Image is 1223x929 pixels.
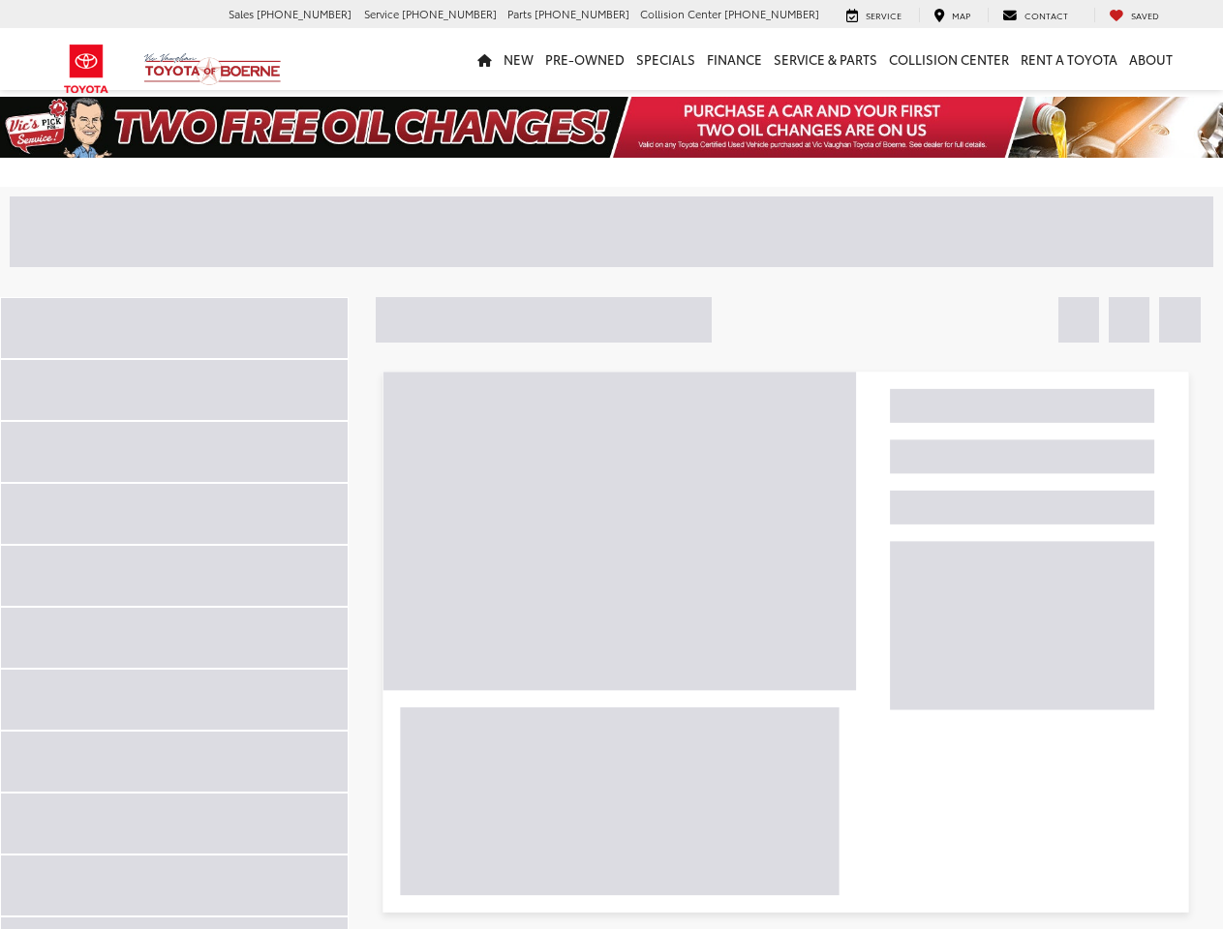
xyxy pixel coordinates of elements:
[1024,9,1068,21] span: Contact
[768,28,883,90] a: Service & Parts: Opens in a new tab
[988,8,1083,23] a: Contact
[883,28,1015,90] a: Collision Center
[1123,28,1178,90] a: About
[507,6,532,21] span: Parts
[952,9,970,21] span: Map
[866,9,902,21] span: Service
[472,28,498,90] a: Home
[539,28,630,90] a: Pre-Owned
[724,6,819,21] span: [PHONE_NUMBER]
[402,6,497,21] span: [PHONE_NUMBER]
[229,6,254,21] span: Sales
[832,8,916,23] a: Service
[630,28,701,90] a: Specials
[1015,28,1123,90] a: Rent a Toyota
[143,52,282,86] img: Vic Vaughan Toyota of Boerne
[364,6,399,21] span: Service
[1094,8,1174,23] a: My Saved Vehicles
[257,6,352,21] span: [PHONE_NUMBER]
[701,28,768,90] a: Finance
[50,38,123,101] img: Toyota
[919,8,985,23] a: Map
[1131,9,1159,21] span: Saved
[498,28,539,90] a: New
[535,6,629,21] span: [PHONE_NUMBER]
[640,6,721,21] span: Collision Center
